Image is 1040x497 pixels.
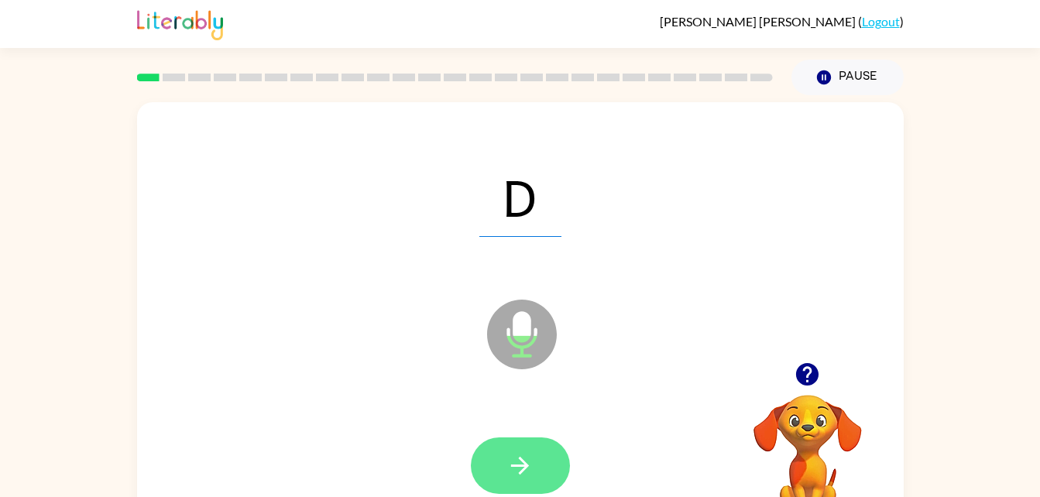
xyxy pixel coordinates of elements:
[660,14,858,29] span: [PERSON_NAME] [PERSON_NAME]
[660,14,904,29] div: ( )
[862,14,900,29] a: Logout
[791,60,904,95] button: Pause
[137,6,223,40] img: Literably
[479,156,561,237] span: D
